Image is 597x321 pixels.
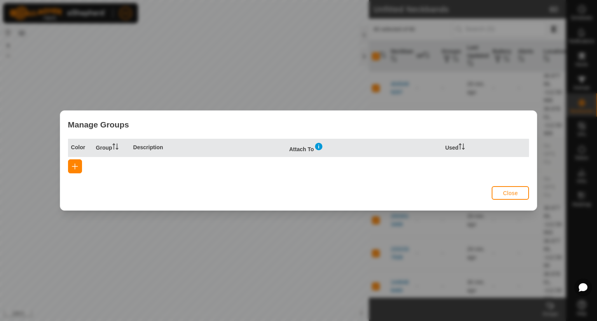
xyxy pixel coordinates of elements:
[492,186,529,200] button: Close
[314,142,323,151] img: information
[130,139,286,157] th: Description
[286,139,442,157] th: Attach To
[442,139,479,157] th: Used
[68,139,93,157] th: Color
[60,111,537,138] div: Manage Groups
[503,190,518,196] span: Close
[93,139,130,157] th: Group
